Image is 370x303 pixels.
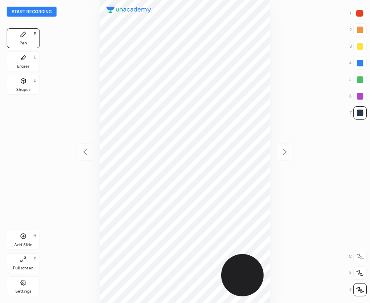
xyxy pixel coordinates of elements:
div: Z [349,283,367,296]
div: Add Slide [14,243,32,247]
div: P [34,32,36,36]
div: Eraser [17,64,30,68]
div: 2 [350,23,367,37]
div: L [34,78,36,83]
div: 6 [349,90,367,103]
div: Shapes [16,88,30,92]
div: C [349,250,367,263]
div: Settings [15,289,31,293]
div: Pen [20,41,27,45]
div: E [34,55,36,59]
div: Full screen [13,266,34,270]
div: 7 [350,106,367,120]
div: 1 [350,7,366,20]
div: 4 [349,56,367,70]
div: H [33,234,36,238]
div: X [349,266,367,280]
div: 5 [349,73,367,86]
div: 3 [350,40,367,53]
img: logo.38c385cc.svg [106,7,151,13]
button: Start recording [7,7,57,17]
div: F [34,257,36,261]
